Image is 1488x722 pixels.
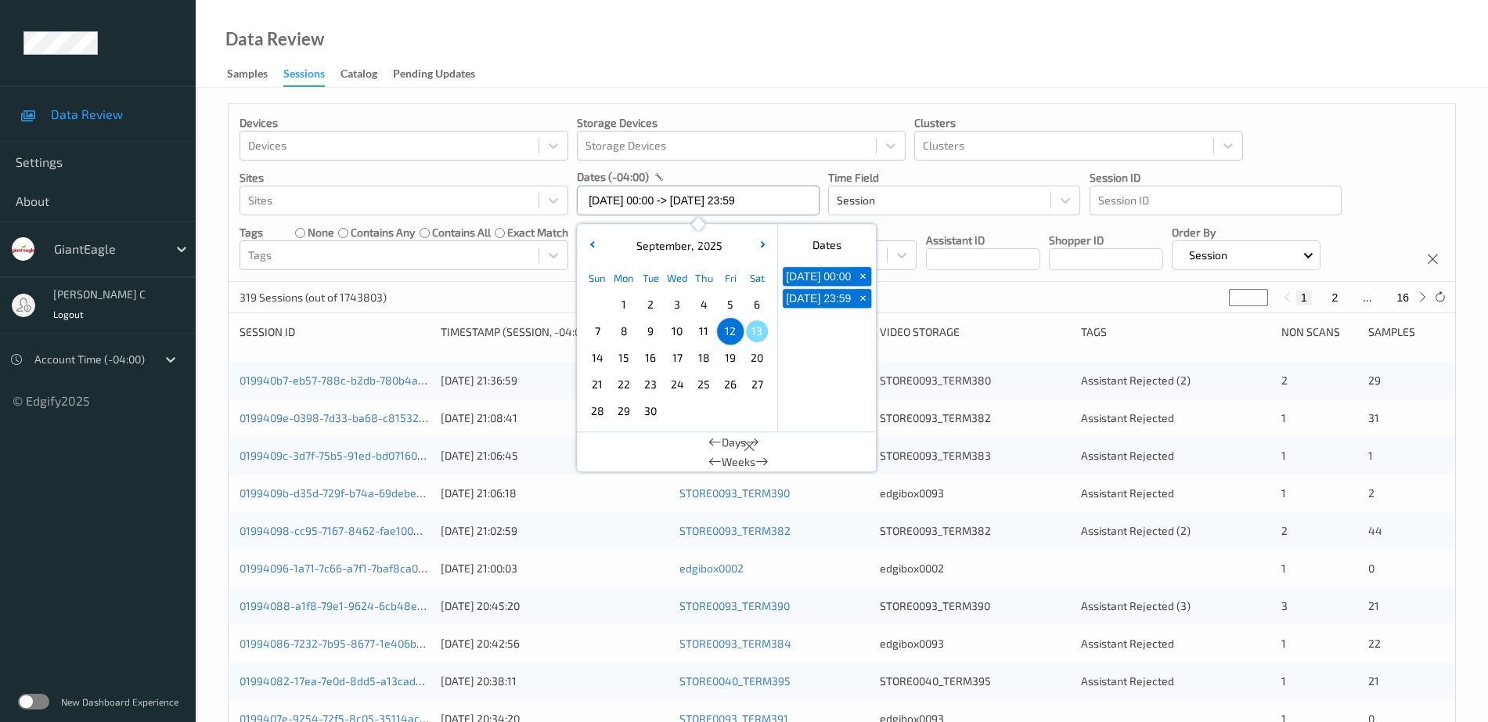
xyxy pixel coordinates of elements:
[746,347,768,369] span: 20
[744,291,770,318] div: Choose Saturday September 06 of 2025
[744,398,770,424] div: Choose Saturday October 04 of 2025
[227,66,268,85] div: Samples
[640,347,661,369] span: 16
[880,373,1070,388] div: STORE0093_TERM380
[240,411,456,424] a: 0199409e-0398-7d33-ba68-c81532d853c7
[717,371,744,398] div: Choose Friday September 26 of 2025
[308,225,334,240] label: none
[1368,449,1373,462] span: 1
[1081,324,1271,340] div: Tags
[632,238,722,254] div: ,
[584,371,611,398] div: Choose Sunday September 21 of 2025
[240,561,443,575] a: 01994096-1a71-7c66-a7f1-7baf8ca06266
[240,290,387,305] p: 319 Sessions (out of 1743803)
[693,294,715,316] span: 4
[1081,637,1174,650] span: Assistant Rejected
[340,63,393,85] a: Catalog
[690,371,717,398] div: Choose Thursday September 25 of 2025
[611,318,637,345] div: Choose Monday September 08 of 2025
[584,318,611,345] div: Choose Sunday September 07 of 2025
[240,637,451,650] a: 01994086-7232-7b95-8677-1e406b1acbc5
[719,347,741,369] span: 19
[679,637,791,650] a: STORE0093_TERM384
[1081,599,1191,612] span: Assistant Rejected (3)
[393,63,491,85] a: Pending Updates
[240,599,450,612] a: 01994088-a1f8-79e1-9624-6cb48e1e2cfe
[611,371,637,398] div: Choose Monday September 22 of 2025
[240,225,263,240] p: Tags
[1327,291,1342,305] button: 2
[679,524,791,537] a: STORE0093_TERM382
[690,398,717,424] div: Choose Thursday October 02 of 2025
[1281,599,1288,612] span: 3
[441,324,668,340] div: Timestamp (Session, -04:00)
[717,291,744,318] div: Choose Friday September 05 of 2025
[719,294,741,316] span: 5
[880,523,1070,539] div: STORE0093_TERM382
[664,291,690,318] div: Choose Wednesday September 03 of 2025
[778,230,876,260] div: Dates
[855,269,871,285] span: +
[611,345,637,371] div: Choose Monday September 15 of 2025
[240,524,447,537] a: 01994098-cc95-7167-8462-fae1008f12c0
[854,289,871,308] button: +
[744,318,770,345] div: Choose Saturday September 13 of 2025
[441,373,668,388] div: [DATE] 21:36:59
[340,66,377,85] div: Catalog
[664,318,690,345] div: Choose Wednesday September 10 of 2025
[640,320,661,342] span: 9
[640,400,661,422] span: 30
[679,599,790,612] a: STORE0093_TERM390
[432,225,491,240] label: contains all
[240,324,430,340] div: Session ID
[722,454,755,470] span: Weeks
[880,673,1070,689] div: STORE0040_TERM395
[441,486,668,501] div: [DATE] 21:06:18
[880,561,1070,576] div: edgibox0002
[666,294,688,316] span: 3
[611,265,637,291] div: Mon
[1281,324,1357,340] div: Non Scans
[693,374,715,395] span: 25
[586,347,608,369] span: 14
[584,265,611,291] div: Sun
[693,347,715,369] span: 18
[880,486,1070,501] div: edgibox0093
[1368,637,1381,650] span: 22
[666,347,688,369] span: 17
[227,63,283,85] a: Samples
[880,324,1070,340] div: Video Storage
[880,410,1070,426] div: STORE0093_TERM382
[1081,374,1191,387] span: Assistant Rejected (2)
[584,398,611,424] div: Choose Sunday September 28 of 2025
[637,265,664,291] div: Tue
[1172,225,1320,240] p: Order By
[1281,524,1288,537] span: 2
[690,265,717,291] div: Thu
[1358,291,1377,305] button: ...
[611,398,637,424] div: Choose Monday September 29 of 2025
[679,486,790,500] a: STORE0093_TERM390
[914,115,1243,131] p: Clusters
[613,347,635,369] span: 15
[1081,411,1174,424] span: Assistant Rejected
[690,318,717,345] div: Choose Thursday September 11 of 2025
[240,374,456,387] a: 019940b7-eb57-788c-b2db-780b4a9000ea
[880,448,1070,464] div: STORE0093_TERM383
[1081,486,1174,500] span: Assistant Rejected
[240,674,448,688] a: 01994082-17ea-7e0d-8dd5-a13cad4df77f
[613,320,635,342] span: 8
[240,449,444,462] a: 0199409c-3d7f-75b5-91ed-bd07160ef0f0
[746,294,768,316] span: 6
[393,66,475,85] div: Pending Updates
[441,410,668,426] div: [DATE] 21:08:41
[719,320,741,342] span: 12
[507,225,568,240] label: exact match
[666,320,688,342] span: 10
[613,294,635,316] span: 1
[637,318,664,345] div: Choose Tuesday September 09 of 2025
[586,374,608,395] span: 21
[1368,486,1375,500] span: 2
[694,239,722,252] span: 2025
[240,486,453,500] a: 0199409b-d35d-729f-b74a-69debe500573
